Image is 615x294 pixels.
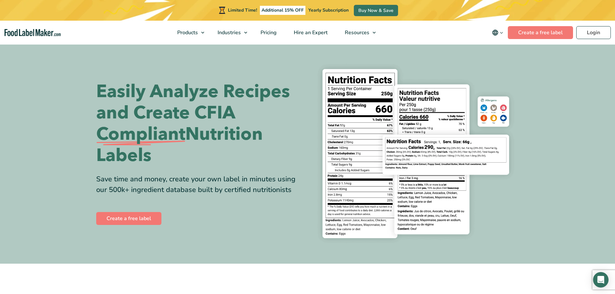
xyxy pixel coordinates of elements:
[216,29,241,36] span: Industries
[343,29,370,36] span: Resources
[252,21,284,45] a: Pricing
[593,272,609,288] div: Open Intercom Messenger
[228,7,257,13] span: Limited Time!
[259,29,277,36] span: Pricing
[96,81,303,166] h1: Easily Analyze Recipes and Create CFIA Nutrition Labels
[354,5,398,16] a: Buy Now & Save
[336,21,379,45] a: Resources
[576,26,611,39] a: Login
[96,212,161,225] a: Create a free label
[292,29,328,36] span: Hire an Expert
[96,174,303,195] div: Save time and money, create your own label in minutes using our 500k+ ingredient database built b...
[175,29,199,36] span: Products
[169,21,208,45] a: Products
[508,26,573,39] a: Create a free label
[209,21,251,45] a: Industries
[308,7,349,13] span: Yearly Subscription
[285,21,335,45] a: Hire an Expert
[96,124,185,145] span: Compliant
[260,6,305,15] span: Additional 15% OFF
